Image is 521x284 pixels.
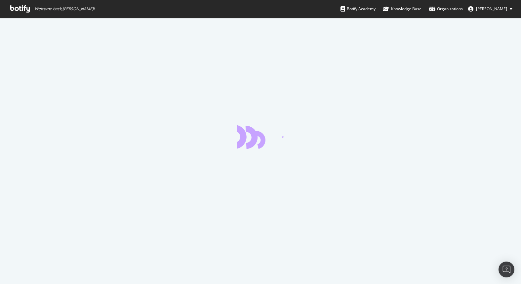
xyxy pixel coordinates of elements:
span: Welcome back, [PERSON_NAME] ! [35,6,95,12]
button: [PERSON_NAME] [463,4,518,14]
div: Botify Academy [341,6,376,12]
div: Organizations [429,6,463,12]
span: Anthony Lunay [476,6,507,12]
div: Open Intercom Messenger [499,262,514,277]
div: Knowledge Base [383,6,421,12]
